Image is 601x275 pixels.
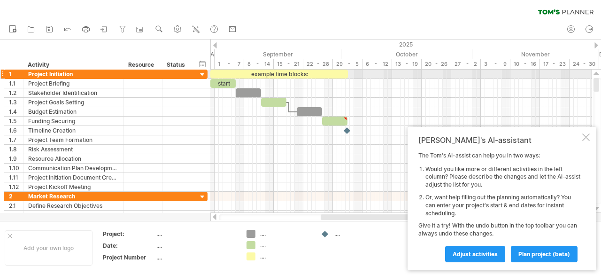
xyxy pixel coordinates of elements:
div: 22 - 28 [303,59,333,69]
div: 1.5 [9,117,23,126]
div: 1.6 [9,126,23,135]
div: Date: [103,242,154,250]
div: Activity [28,60,118,70]
span: Adjust activities [453,251,498,258]
div: 1.12 [9,182,23,191]
div: 24 - 30 [570,59,599,69]
div: start [210,79,236,88]
div: .... [260,230,311,238]
a: plan project (beta) [511,246,578,262]
div: 2.2 [9,211,23,220]
div: 8 - 14 [244,59,274,69]
div: 1.10 [9,164,23,173]
div: .... [156,242,235,250]
div: 15 - 21 [274,59,303,69]
div: Project Initiation Document Creation [28,173,119,182]
div: Stakeholder Identification [28,88,119,97]
div: example time blocks: [210,70,348,79]
div: October 2025 [341,49,472,59]
div: Project Number [103,253,154,261]
div: .... [334,230,385,238]
span: plan project (beta) [518,251,570,258]
div: 6 - 12 [362,59,392,69]
li: Would you like more or different activities in the left column? Please describe the changes and l... [425,165,580,189]
div: 3 - 9 [481,59,510,69]
div: Project Team Formation [28,135,119,144]
div: .... [156,253,235,261]
div: Risk Assessment [28,145,119,154]
div: Add your own logo [5,230,92,266]
div: Status [167,60,187,70]
div: 1.7 [9,135,23,144]
div: 1.2 [9,88,23,97]
div: 17 - 23 [540,59,570,69]
div: 2.1 [9,201,23,210]
div: Project: [103,230,154,238]
div: .... [260,252,311,260]
div: 27 - 2 [451,59,481,69]
div: Project Goals Setting [28,98,119,107]
div: September 2025 [215,49,341,59]
div: November 2025 [472,49,599,59]
div: 1 [9,70,23,79]
div: .... [260,241,311,249]
div: Funding Securing [28,117,119,126]
div: Project Kickoff Meeting [28,182,119,191]
div: Market Research [28,192,119,201]
div: 29 - 5 [333,59,362,69]
div: Project Briefing [28,79,119,88]
div: 13 - 19 [392,59,422,69]
div: 1.1 [9,79,23,88]
div: [PERSON_NAME]'s AI-assistant [418,135,580,145]
div: 1.8 [9,145,23,154]
div: 10 - 16 [510,59,540,69]
div: Communication Plan Development [28,164,119,173]
div: 1 - 7 [215,59,244,69]
li: Or, want help filling out the planning automatically? You can enter your project's start & end da... [425,194,580,217]
div: Define Research Objectives [28,201,119,210]
div: 1.3 [9,98,23,107]
div: Identify Target Market [28,211,119,220]
div: Resource Allocation [28,154,119,163]
div: 1.9 [9,154,23,163]
div: Budget Estimation [28,107,119,116]
div: Timeline Creation [28,126,119,135]
div: 20 - 26 [422,59,451,69]
div: 1.11 [9,173,23,182]
div: The Tom's AI-assist can help you in two ways: Give it a try! With the undo button in the top tool... [418,152,580,262]
div: 1.4 [9,107,23,116]
div: Resource [128,60,157,70]
div: Project Initiation [28,70,119,79]
div: .... [156,230,235,238]
div: 2 [9,192,23,201]
a: Adjust activities [445,246,505,262]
